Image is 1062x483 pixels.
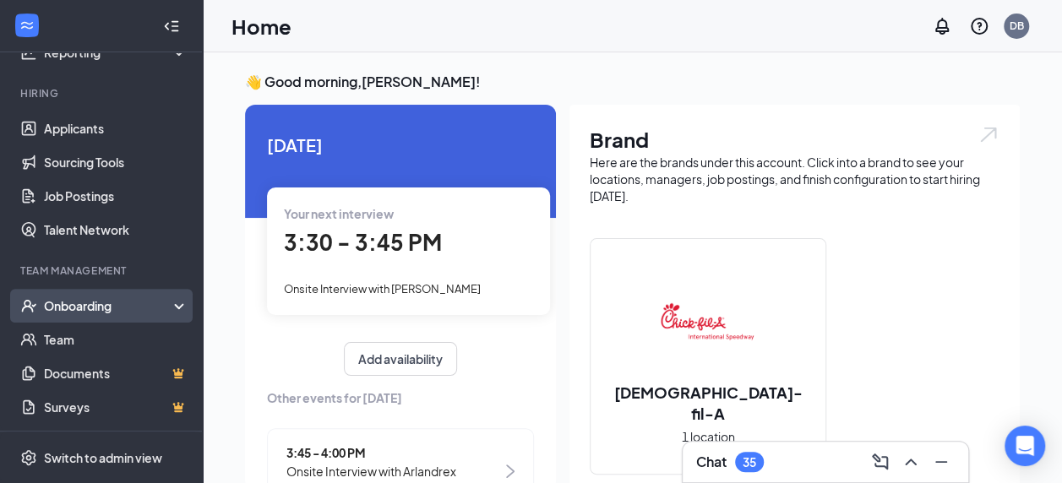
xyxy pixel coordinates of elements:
[870,452,890,472] svg: ComposeMessage
[245,73,1020,91] h3: 👋 Good morning, [PERSON_NAME] !
[897,448,924,475] button: ChevronUp
[20,263,185,278] div: Team Management
[1010,19,1024,33] div: DB
[231,12,291,41] h1: Home
[344,342,457,376] button: Add availability
[267,132,534,158] span: [DATE]
[284,228,442,256] span: 3:30 - 3:45 PM
[654,267,762,375] img: Chick-fil-A
[284,206,394,221] span: Your next interview
[20,297,37,314] svg: UserCheck
[44,145,188,179] a: Sourcing Tools
[978,125,999,144] img: open.6027fd2a22e1237b5b06.svg
[20,86,185,100] div: Hiring
[20,449,37,466] svg: Settings
[931,452,951,472] svg: Minimize
[590,125,999,154] h1: Brand
[44,297,174,314] div: Onboarding
[928,448,955,475] button: Minimize
[682,427,735,446] span: 1 location
[867,448,894,475] button: ComposeMessage
[20,44,37,61] svg: Analysis
[44,179,188,213] a: Job Postings
[44,390,188,424] a: SurveysCrown
[932,16,952,36] svg: Notifications
[696,453,727,471] h3: Chat
[44,111,188,145] a: Applicants
[267,388,534,407] span: Other events for [DATE]
[44,449,162,466] div: Switch to admin view
[901,452,921,472] svg: ChevronUp
[591,382,825,424] h2: [DEMOGRAPHIC_DATA]-fil-A
[44,44,189,61] div: Reporting
[590,154,999,204] div: Here are the brands under this account. Click into a brand to see your locations, managers, job p...
[19,17,35,34] svg: WorkstreamLogo
[284,282,481,296] span: Onsite Interview with [PERSON_NAME]
[969,16,989,36] svg: QuestionInfo
[1005,426,1045,466] div: Open Intercom Messenger
[163,18,180,35] svg: Collapse
[44,213,188,247] a: Talent Network
[44,356,188,390] a: DocumentsCrown
[286,443,502,462] span: 3:45 - 4:00 PM
[44,323,188,356] a: Team
[743,455,756,469] div: 35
